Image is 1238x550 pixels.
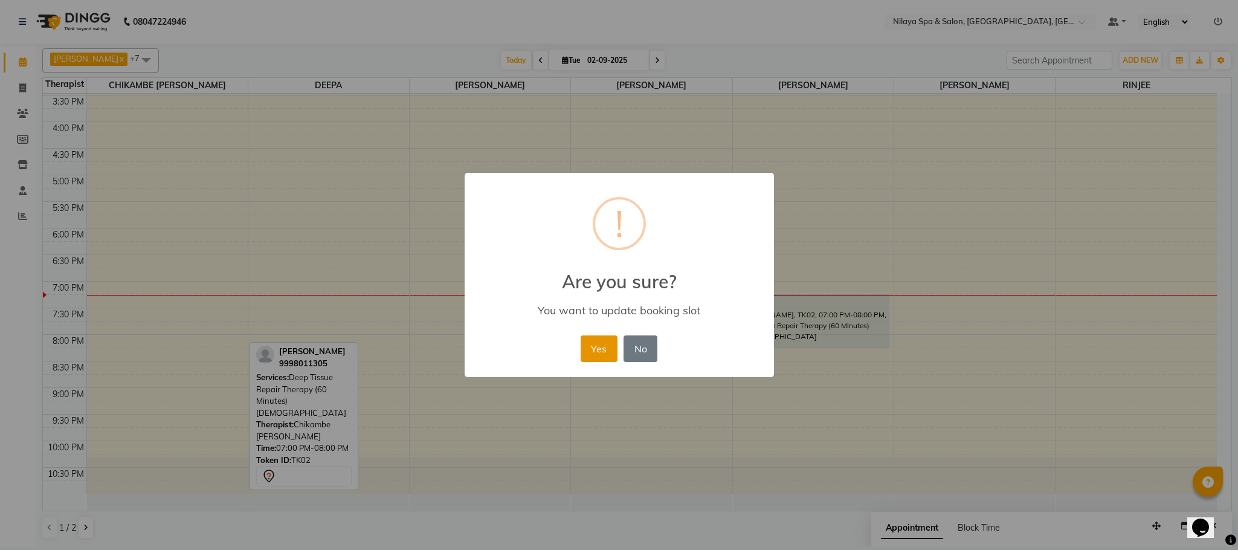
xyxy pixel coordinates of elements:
[1187,502,1226,538] iframe: chat widget
[482,303,756,317] div: You want to update booking slot
[581,335,617,362] button: Yes
[615,199,624,248] div: !
[465,256,774,293] h2: Are you sure?
[624,335,657,362] button: No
